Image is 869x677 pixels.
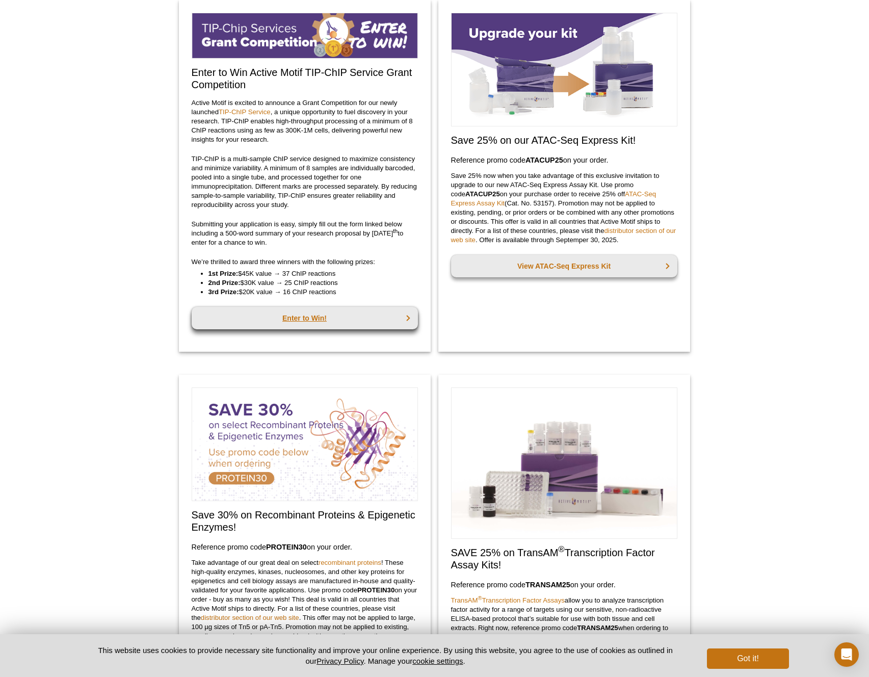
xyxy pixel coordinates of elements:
p: Active Motif is excited to announce a Grant Competition for our newly launched , a unique opportu... [192,98,418,144]
a: TIP-ChIP Service [219,108,271,116]
p: We’re thrilled to award three winners with the following prizes: [192,257,418,267]
h3: Reference promo code on your order. [451,579,677,591]
strong: 2nd Prize: [208,279,241,287]
p: Submitting your application is easy, simply fill out the form linked below including a 500-word s... [192,220,418,247]
li: $20K value → 16 ChIP reactions [208,288,408,297]
button: Got it! [707,648,788,669]
img: Save on TransAM [451,387,677,539]
h2: SAVE 25% on TransAM Transcription Factor Assay Kits! [451,546,677,571]
strong: TRANSAM25 [525,581,570,589]
p: Save 25% now when you take advantage of this exclusive invitation to upgrade to our new ATAC-Seq ... [451,171,677,245]
p: TIP-ChIP is a multi-sample ChIP service designed to maximize consistency and minimize variability... [192,154,418,210]
a: distributor section of our web site [201,614,299,621]
strong: ATACUP25 [525,156,563,164]
strong: ATACUP25 [465,190,500,198]
strong: TRANSAM25 [577,624,618,632]
img: TIP-ChIP Service Grant Competition [192,13,418,59]
strong: 1st Prize: [208,270,239,277]
h2: Enter to Win Active Motif TIP-ChIP Service Grant Competition [192,66,418,91]
sup: ® [478,595,482,601]
a: TransAM®Transcription Factor Assays [451,596,565,604]
button: cookie settings [412,657,463,665]
p: Take advantage of our great deal on select ! These high-quality enzymes, kinases, nucleosomes, an... [192,558,418,650]
sup: ® [558,544,564,554]
sup: th [393,227,398,233]
h2: Save 30% on Recombinant Proteins & Epigenetic Enzymes! [192,509,418,533]
li: $45K value → 37 ChIP reactions [208,269,408,278]
strong: PROTEIN30 [357,586,394,594]
a: recombinant proteins [319,559,381,566]
a: Enter to Win! [192,307,418,329]
a: View ATAC-Seq Express Kit [451,255,677,277]
h2: Save 25% on our ATAC-Seq Express Kit! [451,134,677,146]
div: Open Intercom Messenger [834,642,859,667]
strong: 3rd Prize: [208,288,239,296]
p: This website uses cookies to provide necessary site functionality and improve your online experie... [81,645,691,666]
img: Save on ATAC-Seq Express Assay Kit [451,13,677,126]
h3: Reference promo code on your order. [451,154,677,166]
li: $30K value → 25 ChIP reactions [208,278,408,288]
a: Privacy Policy [317,657,363,665]
strong: PROTEIN30 [266,543,307,551]
img: Save on Recombinant Proteins and Enzymes [192,387,418,501]
h3: Reference promo code on your order. [192,541,418,553]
